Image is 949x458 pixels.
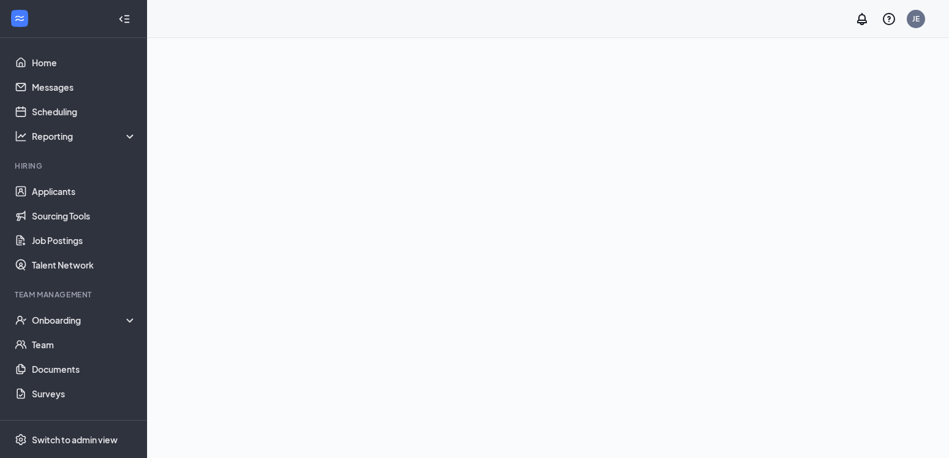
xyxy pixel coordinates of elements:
[15,314,27,326] svg: UserCheck
[32,381,137,406] a: Surveys
[32,130,137,142] div: Reporting
[15,161,134,171] div: Hiring
[32,357,137,381] a: Documents
[912,13,920,24] div: JE
[32,99,137,124] a: Scheduling
[32,50,137,75] a: Home
[32,228,137,253] a: Job Postings
[15,289,134,300] div: Team Management
[118,13,130,25] svg: Collapse
[15,433,27,446] svg: Settings
[32,204,137,228] a: Sourcing Tools
[32,179,137,204] a: Applicants
[32,253,137,277] a: Talent Network
[32,75,137,99] a: Messages
[882,12,896,26] svg: QuestionInfo
[32,433,118,446] div: Switch to admin view
[15,130,27,142] svg: Analysis
[13,12,26,25] svg: WorkstreamLogo
[32,332,137,357] a: Team
[855,12,869,26] svg: Notifications
[32,314,137,326] div: Onboarding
